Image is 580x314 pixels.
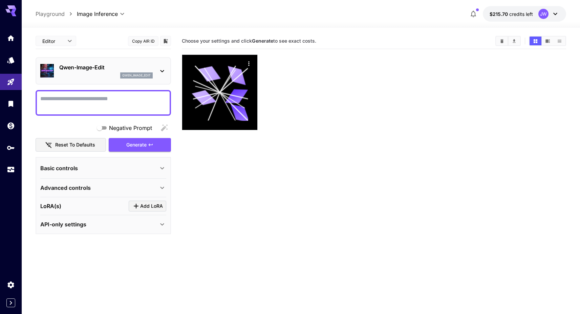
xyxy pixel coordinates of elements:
[490,11,509,17] span: $215.70
[40,164,78,172] p: Basic controls
[508,37,520,45] button: Download All
[36,138,106,152] button: Reset to defaults
[554,37,565,45] button: Show media in list view
[529,36,566,46] div: Show media in grid viewShow media in video viewShow media in list view
[40,160,166,176] div: Basic controls
[7,99,15,108] div: Library
[140,202,163,210] span: Add LoRA
[40,180,166,196] div: Advanced controls
[490,10,533,18] div: $215.70183
[7,56,15,64] div: Models
[40,216,166,232] div: API-only settings
[128,36,158,46] button: Copy AIR ID
[252,38,273,44] b: Generate
[244,58,254,68] div: Actions
[509,11,533,17] span: credits left
[495,36,521,46] div: Clear AllDownload All
[129,201,166,212] button: Click to add LoRA
[542,37,554,45] button: Show media in video view
[40,184,91,192] p: Advanced controls
[7,143,15,152] div: API Keys
[7,121,15,130] div: Wallet
[7,165,15,174] div: Usage
[530,37,541,45] button: Show media in grid view
[42,38,63,45] span: Editor
[7,78,15,86] div: Playground
[40,220,86,228] p: API-only settings
[36,10,77,18] nav: breadcrumb
[77,10,118,18] span: Image Inference
[36,10,65,18] a: Playground
[7,34,15,42] div: Home
[40,61,166,81] div: Qwen-Image-Editqwen_image_edit
[6,298,15,307] button: Expand sidebar
[483,6,566,22] button: $215.70183JW
[109,124,152,132] span: Negative Prompt
[163,37,169,45] button: Add to library
[59,63,153,71] p: Qwen-Image-Edit
[496,37,508,45] button: Clear All
[109,138,171,152] button: Generate
[40,202,61,210] p: LoRA(s)
[182,38,316,44] span: Choose your settings and click to see exact costs.
[122,73,151,78] p: qwen_image_edit
[7,281,15,289] div: Settings
[126,141,147,149] span: Generate
[538,9,549,19] div: JW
